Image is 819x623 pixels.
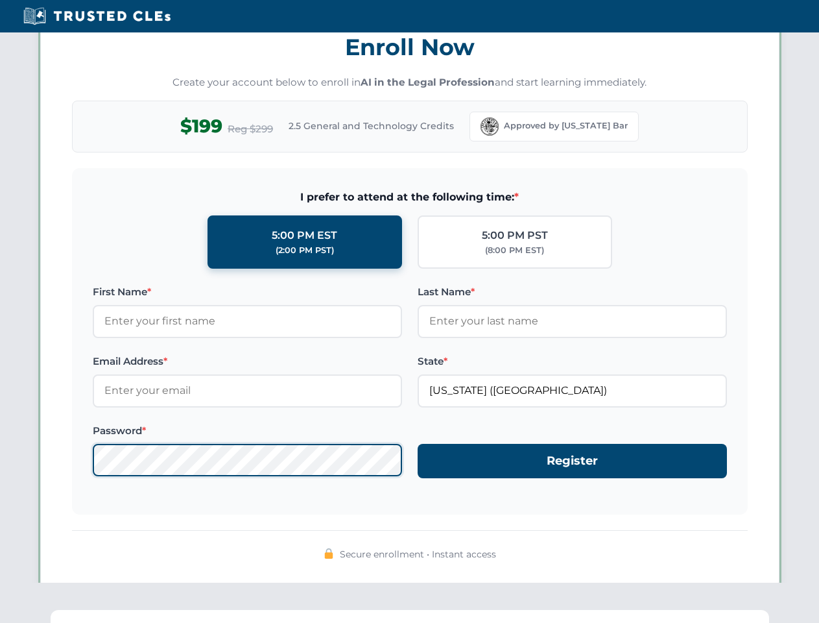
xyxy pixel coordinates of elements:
[93,305,402,337] input: Enter your first name
[93,284,402,300] label: First Name
[289,119,454,133] span: 2.5 General and Technology Credits
[485,244,544,257] div: (8:00 PM EST)
[72,75,748,90] p: Create your account below to enroll in and start learning immediately.
[361,76,495,88] strong: AI in the Legal Profession
[418,354,727,369] label: State
[93,189,727,206] span: I prefer to attend at the following time:
[228,121,273,137] span: Reg $299
[418,444,727,478] button: Register
[93,374,402,407] input: Enter your email
[19,6,174,26] img: Trusted CLEs
[418,305,727,337] input: Enter your last name
[418,374,727,407] input: Florida (FL)
[93,423,402,439] label: Password
[324,548,334,559] img: 🔒
[504,119,628,132] span: Approved by [US_STATE] Bar
[180,112,222,141] span: $199
[93,354,402,369] label: Email Address
[272,227,337,244] div: 5:00 PM EST
[340,547,496,561] span: Secure enrollment • Instant access
[481,117,499,136] img: Florida Bar
[482,227,548,244] div: 5:00 PM PST
[276,244,334,257] div: (2:00 PM PST)
[72,27,748,67] h3: Enroll Now
[418,284,727,300] label: Last Name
